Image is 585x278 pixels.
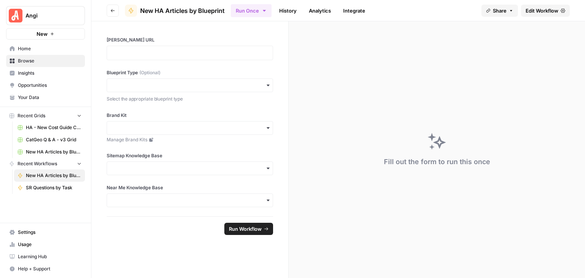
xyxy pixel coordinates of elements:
a: Integrate [339,5,370,17]
span: (Optional) [139,69,160,76]
span: Settings [18,229,82,236]
button: Run Once [231,4,272,17]
span: New HA Articles by Blueprint [26,172,82,179]
a: New HA Articles by Blueprint Grid [14,146,85,158]
span: Browse [18,58,82,64]
button: Share [481,5,518,17]
span: Opportunities [18,82,82,89]
a: Opportunities [6,79,85,91]
label: Blueprint Type [107,69,273,76]
button: Help + Support [6,263,85,275]
a: Usage [6,238,85,251]
button: Recent Grids [6,110,85,121]
span: Angi [26,12,72,19]
a: Learning Hub [6,251,85,263]
button: New [6,28,85,40]
p: Select the appropriate blueprint type [107,95,273,103]
span: Learning Hub [18,253,82,260]
a: Your Data [6,91,85,104]
div: Fill out the form to run this once [384,157,490,167]
a: Home [6,43,85,55]
a: New HA Articles by Blueprint [14,169,85,182]
a: New HA Articles by Blueprint [125,5,225,17]
span: Usage [18,241,82,248]
span: Insights [18,70,82,77]
label: [PERSON_NAME] URL [107,37,273,43]
a: Manage Brand Kits [107,136,273,143]
span: Run Workflow [229,225,262,233]
a: SR Questions by Task [14,182,85,194]
span: Your Data [18,94,82,101]
span: Edit Workflow [526,7,558,14]
span: SR Questions by Task [26,184,82,191]
a: Analytics [304,5,336,17]
img: Angi Logo [9,9,22,22]
label: Near Me Knowledge Base [107,184,273,191]
a: CatGeo Q & A - v3 Grid [14,134,85,146]
span: New HA Articles by Blueprint Grid [26,149,82,155]
span: Home [18,45,82,52]
a: Browse [6,55,85,67]
label: Brand Kit [107,112,273,119]
a: Settings [6,226,85,238]
span: Share [493,7,507,14]
span: HA - New Cost Guide Creation Grid [26,124,82,131]
button: Recent Workflows [6,158,85,169]
a: History [275,5,301,17]
a: HA - New Cost Guide Creation Grid [14,121,85,134]
span: Recent Workflows [18,160,57,167]
a: Insights [6,67,85,79]
span: New [37,30,48,38]
span: New HA Articles by Blueprint [140,6,225,15]
button: Workspace: Angi [6,6,85,25]
a: Edit Workflow [521,5,570,17]
button: Run Workflow [224,223,273,235]
span: CatGeo Q & A - v3 Grid [26,136,82,143]
span: Recent Grids [18,112,45,119]
label: Sitemap Knowledge Base [107,152,273,159]
span: Help + Support [18,265,82,272]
